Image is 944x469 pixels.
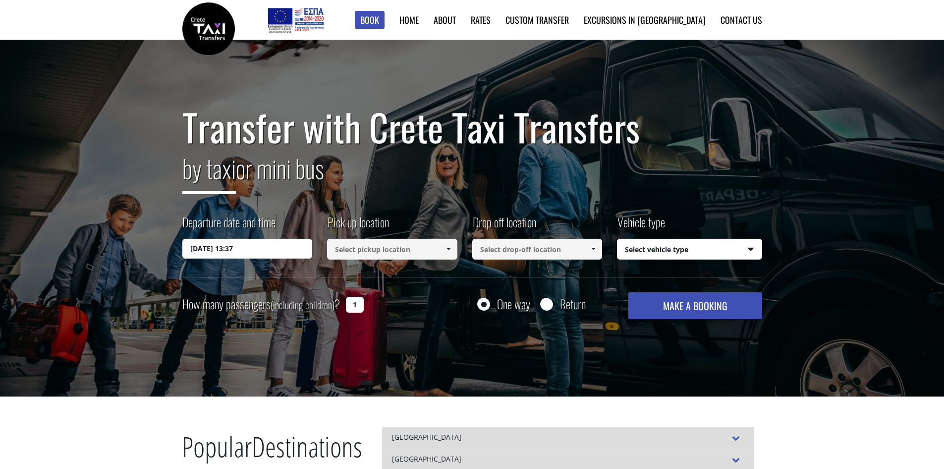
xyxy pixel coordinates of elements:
[327,239,457,260] input: Select pickup location
[585,239,602,260] a: Show All Items
[440,239,456,260] a: Show All Items
[271,297,334,312] small: (including children)
[472,239,603,260] input: Select drop-off location
[182,2,235,55] img: Crete Taxi Transfers | Safe Taxi Transfer Services from to Heraklion Airport, Chania Airport, Ret...
[182,149,236,194] span: by taxi
[497,298,530,310] label: One way
[560,298,586,310] label: Return
[182,106,762,148] h1: Transfer with Crete Taxi Transfers
[617,213,665,239] label: Vehicle type
[182,213,276,239] label: Departure date and time
[434,13,456,26] a: About
[471,13,491,26] a: Rates
[382,427,754,449] div: [GEOGRAPHIC_DATA]
[399,13,419,26] a: Home
[355,11,385,29] a: Book
[721,13,762,26] a: Contact us
[327,213,389,239] label: Pick up location
[505,13,569,26] a: Custom Transfer
[472,213,536,239] label: Drop off location
[617,239,762,260] span: Select vehicle type
[182,292,340,317] label: How many passengers ?
[266,5,325,35] img: e-bannersEUERDF180X90.jpg
[182,22,235,33] a: Crete Taxi Transfers | Safe Taxi Transfer Services from to Heraklion Airport, Chania Airport, Ret...
[182,148,762,201] h2: or mini bus
[584,13,706,26] a: Excursions in [GEOGRAPHIC_DATA]
[628,292,762,319] button: MAKE A BOOKING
